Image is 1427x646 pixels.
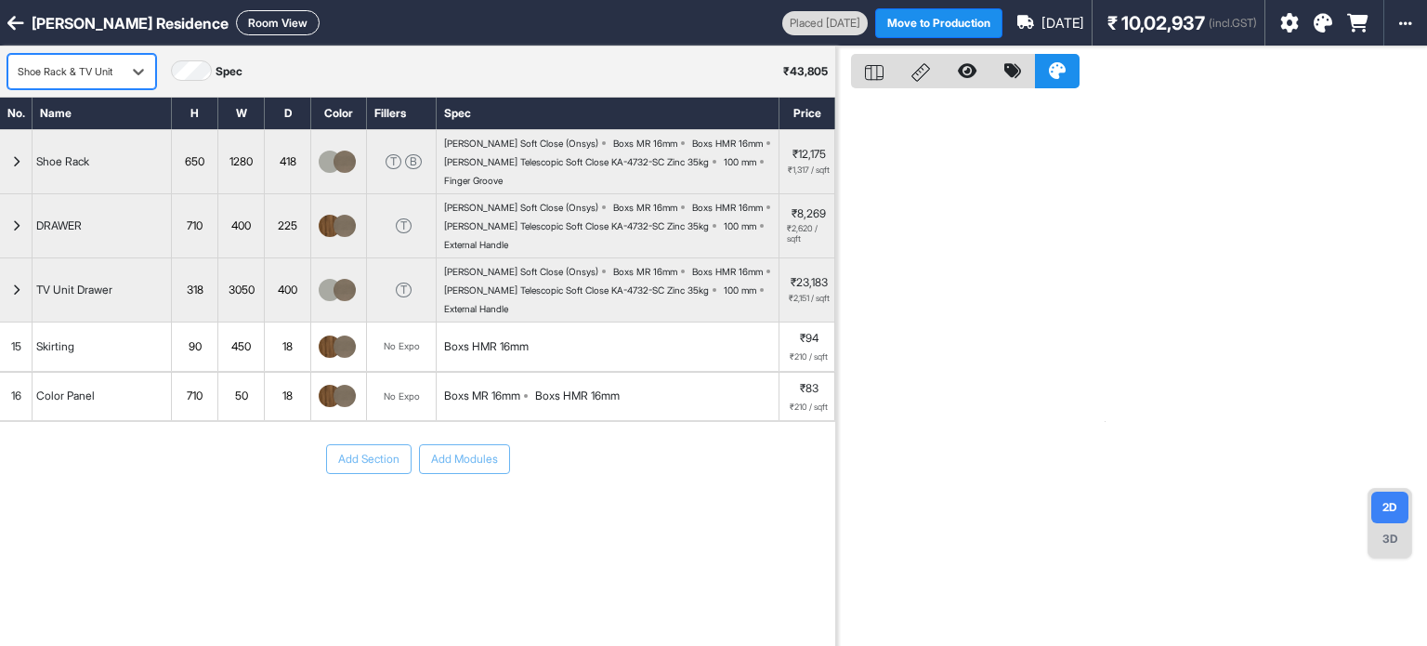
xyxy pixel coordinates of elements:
div: 100 mm [724,156,756,167]
div: [PERSON_NAME] Soft Close (Onsys) [444,266,598,277]
div: DRAWER [33,216,85,236]
img: thumb_44753.jpg [334,385,356,407]
div: 3D [1371,523,1408,555]
div: 90 [172,335,217,359]
img: thumb_Screenshot_2025-07-21_114517.png [319,151,341,173]
div: Price [779,98,835,129]
i: Settings [1280,14,1299,33]
img: thumb_44753.jpg [334,215,356,237]
div: Placed [DATE] [782,11,868,35]
div: W [218,98,265,129]
span: ₹210 / sqft [790,401,828,414]
div: 225 [265,216,310,236]
div: 318 [172,280,217,300]
div: No Expo [384,389,420,403]
img: thumb_Screenshot_2025-07-21_120604.png [319,215,341,237]
div: Boxs HMR 16mm [692,266,763,277]
div: Color [311,98,367,129]
div: 3050 [218,280,264,300]
div: [PERSON_NAME] Residence [32,12,229,34]
div: Boxs MR 16mm [444,388,520,404]
span: (incl.GST) [1209,15,1257,32]
div: 400 [265,280,310,300]
div: Boxs MR 16mm [613,202,677,213]
div: T [396,218,412,233]
i: Order [1347,14,1368,33]
img: thumb_Screenshot_2025-07-21_114517.png [319,279,341,301]
div: Boxs HMR 16mm [692,138,763,149]
div: 418 [265,152,310,172]
div: 18 [265,384,310,408]
p: ₹94 [800,330,818,347]
div: 18 [265,335,310,359]
div: D [265,98,311,129]
div: 400 [218,216,264,236]
label: Spec [216,63,242,80]
button: Room View [236,10,320,35]
button: Move to Production [875,8,1002,38]
div: Shoe Rack [33,152,93,172]
span: 15 [11,338,21,355]
img: thumb_Screenshot_2025-07-21_120604.png [319,385,341,407]
div: [PERSON_NAME] Telescopic Soft Close KA-4732-SC Zinc 35kg [444,156,709,167]
div: 50 [218,384,264,408]
div: TV Unit Drawer [33,280,116,300]
div: [PERSON_NAME] Telescopic Soft Close KA-4732-SC Zinc 35kg [444,284,709,296]
div: 650 [172,152,217,172]
div: B [405,154,422,169]
div: T [396,283,412,297]
div: External Handle [444,239,508,250]
span: ₹210 / sqft [790,350,828,363]
p: ₹8,269 [792,207,826,220]
img: thumb_44753.jpg [334,151,356,173]
div: External Handle [444,303,508,314]
div: H [172,98,218,129]
div: [PERSON_NAME] Telescopic Soft Close KA-4732-SC Zinc 35kg [444,220,709,231]
div: [PERSON_NAME] Soft Close (Onsys) [444,202,598,213]
div: Fillers [367,98,437,129]
span: ₹ 10,02,937 [1107,9,1205,37]
div: No Expo [384,339,420,353]
span: ₹2,151 / sqft [789,294,830,304]
div: Shoe Rack & TV Unit [18,64,112,80]
div: 450 [218,335,264,359]
img: thumb_44753.jpg [334,336,356,358]
div: Boxs HMR 16mm [444,338,529,355]
img: thumb_Screenshot_2025-07-21_120604.png [319,336,341,358]
div: Skirting [33,335,78,359]
div: [PERSON_NAME] Soft Close (Onsys) [444,138,598,149]
p: ₹12,175 [792,148,826,161]
div: Boxs HMR 16mm [692,202,763,213]
div: Spec [437,98,779,129]
div: 2D [1371,492,1408,523]
div: Finger Groove [444,175,503,186]
div: Boxs MR 16mm [613,138,677,149]
div: T [386,154,401,169]
div: 100 mm [724,220,756,231]
p: ₹83 [800,380,818,397]
div: Color Panel [33,384,98,408]
div: Name [33,98,172,129]
div: 710 [172,384,217,408]
div: Boxs HMR 16mm [535,388,620,404]
span: ₹1,317 / sqft [788,165,830,176]
span: [DATE] [1041,13,1084,33]
img: thumb_44753.jpg [334,279,356,301]
span: ₹2,620 / sqft [787,224,831,244]
p: ₹ 43,805 [783,63,828,80]
div: 710 [172,216,217,236]
i: Colors [1314,14,1332,33]
span: 16 [11,388,21,404]
div: 1280 [218,152,264,172]
div: Boxs MR 16mm [613,266,677,277]
div: 100 mm [724,284,756,296]
p: ₹23,183 [791,276,828,289]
